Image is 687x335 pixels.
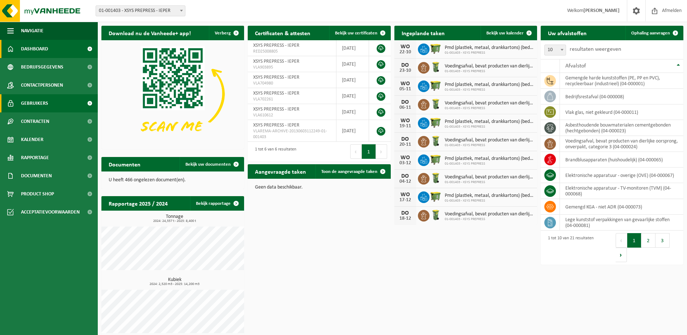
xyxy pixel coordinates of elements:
div: WO [398,81,412,87]
span: XSYS PREPRESS - IEPER [253,107,299,112]
strong: [PERSON_NAME] [583,8,620,13]
span: Pmd (plastiek, metaal, drankkartons) (bedrijven) [445,119,533,125]
span: 01-001403 - XSYS PREPRESS [445,88,533,92]
span: 01-001403 - XSYS PREPRESS [445,199,533,203]
span: 01-001403 - XSYS PREPRESS [445,69,533,74]
img: Download de VHEPlus App [101,40,244,148]
td: [DATE] [336,72,369,88]
img: WB-0140-HPE-GN-50 [430,135,442,147]
td: asbesthoudende bouwmaterialen cementgebonden (hechtgebonden) (04-000023) [560,120,683,136]
div: 1 tot 6 van 6 resultaten [251,144,296,160]
span: Pmd (plastiek, metaal, drankkartons) (bedrijven) [445,45,533,51]
td: vlak glas, niet gekleurd (04-000011) [560,104,683,120]
span: Gebruikers [21,94,48,112]
div: WO [398,155,412,161]
img: WB-1100-HPE-GN-50 [430,79,442,92]
td: gemengd KGA - niet ADR (04-000073) [560,199,683,215]
span: Voedingsafval, bevat producten van dierlijke oorsprong, onverpakt, categorie 3 [445,174,533,180]
span: Toon de aangevraagde taken [321,169,377,174]
img: WB-0140-HPE-GN-50 [430,209,442,221]
button: 2 [641,233,655,248]
td: elektronische apparatuur - overige (OVE) (04-000067) [560,167,683,183]
div: DO [398,136,412,142]
div: WO [398,192,412,198]
span: 01-001403 - XSYS PREPRESS [445,106,533,111]
span: VLAREMA-ARCHIVE-20130603112249-01-001403 [253,128,331,140]
span: 01-001403 - XSYS PREPRESS [445,125,533,129]
div: 17-12 [398,198,412,203]
div: DO [398,62,412,68]
span: 01-001403 - XSYS PREPRESS [445,180,533,185]
a: Toon de aangevraagde taken [315,164,390,179]
span: Voedingsafval, bevat producten van dierlijke oorsprong, onverpakt, categorie 3 [445,211,533,217]
span: 01-001403 - XSYS PREPRESS - IEPER [96,6,185,16]
img: WB-1100-HPE-GN-50 [430,116,442,129]
div: 04-12 [398,179,412,184]
span: Bekijk uw documenten [185,162,231,167]
td: gemengde harde kunststoffen (PE, PP en PVC), recycleerbaar (industrieel) (04-000001) [560,73,683,89]
td: [DATE] [336,120,369,142]
td: brandblusapparaten (huishoudelijk) (04-000065) [560,152,683,167]
div: 05-11 [398,87,412,92]
h2: Uw afvalstoffen [541,26,594,40]
span: Contracten [21,112,49,131]
div: DO [398,210,412,216]
span: Dashboard [21,40,48,58]
span: Acceptatievoorwaarden [21,203,80,221]
span: Voedingsafval, bevat producten van dierlijke oorsprong, onverpakt, categorie 3 [445,63,533,69]
td: [DATE] [336,40,369,56]
div: DO [398,99,412,105]
h2: Rapportage 2025 / 2024 [101,196,175,210]
td: [DATE] [336,104,369,120]
button: Next [616,248,627,262]
button: Verberg [209,26,243,40]
td: [DATE] [336,56,369,72]
div: 20-11 [398,142,412,147]
a: Bekijk uw documenten [180,157,243,171]
img: WB-1100-HPE-GN-50 [430,153,442,166]
p: U heeft 466 ongelezen document(en). [109,178,237,183]
span: Bekijk uw kalender [486,31,524,36]
img: WB-0140-HPE-GN-50 [430,172,442,184]
span: VLA704980 [253,80,331,86]
span: Documenten [21,167,52,185]
div: DO [398,173,412,179]
a: Bekijk uw kalender [481,26,536,40]
span: Pmd (plastiek, metaal, drankkartons) (bedrijven) [445,82,533,88]
span: Rapportage [21,149,49,167]
td: elektronische apparatuur - TV-monitoren (TVM) (04-000068) [560,183,683,199]
span: XSYS PREPRESS - IEPER [253,59,299,64]
span: 01-001403 - XSYS PREPRESS [445,217,533,222]
span: Ophaling aanvragen [631,31,670,36]
span: 01-001403 - XSYS PREPRESS [445,162,533,166]
span: 2024: 24,557 t - 2025: 8,400 t [105,219,244,223]
img: WB-0140-HPE-GN-50 [430,98,442,110]
span: 10 [544,45,566,55]
span: 2024: 2,520 m3 - 2025: 14,200 m3 [105,282,244,286]
span: Voedingsafval, bevat producten van dierlijke oorsprong, onverpakt, categorie 3 [445,137,533,143]
h3: Tonnage [105,214,244,223]
span: Verberg [215,31,231,36]
span: Bedrijfsgegevens [21,58,63,76]
span: XSYS PREPRESS - IEPER [253,91,299,96]
div: 03-12 [398,161,412,166]
h3: Kubiek [105,277,244,286]
span: RED25008805 [253,49,331,54]
td: voedingsafval, bevat producten van dierlijke oorsprong, onverpakt, categorie 3 (04-000024) [560,136,683,152]
span: 01-001403 - XSYS PREPRESS [445,51,533,55]
span: Bekijk uw certificaten [335,31,377,36]
span: Kalender [21,131,43,149]
a: Bekijk uw certificaten [329,26,390,40]
span: VLA702261 [253,96,331,102]
h2: Aangevraagde taken [248,164,313,178]
span: Contactpersonen [21,76,63,94]
h2: Certificaten & attesten [248,26,318,40]
td: lege kunststof verpakkingen van gevaarlijke stoffen (04-000081) [560,215,683,231]
img: WB-1100-HPE-GN-50 [430,190,442,203]
img: WB-1100-HPE-GN-50 [430,42,442,55]
span: XSYS PREPRESS - IEPER [253,75,299,80]
div: 06-11 [398,105,412,110]
span: VLA610612 [253,112,331,118]
span: VLA903895 [253,65,331,70]
td: [DATE] [336,88,369,104]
